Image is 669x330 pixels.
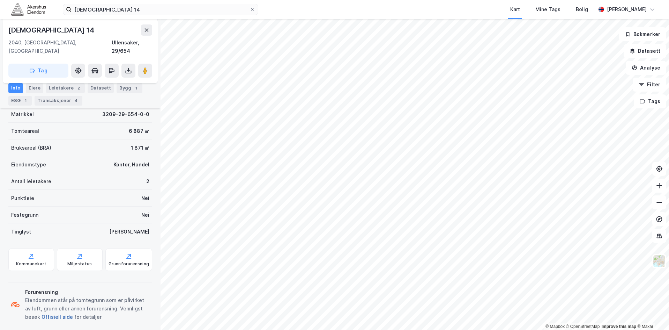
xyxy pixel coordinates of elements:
div: 3209-29-654-0-0 [102,110,149,119]
div: Datasett [88,83,114,93]
button: Bokmerker [619,27,666,41]
a: OpenStreetMap [566,324,600,329]
div: 6 887 ㎡ [129,127,149,135]
div: Forurensning [25,288,149,296]
button: Tag [8,64,68,78]
a: Mapbox [545,324,565,329]
div: Bruksareal (BRA) [11,144,51,152]
a: Improve this map [602,324,636,329]
div: Eiendommen står på tomtegrunn som er påvirket av luft, grunn eller annen forurensning. Vennligst ... [25,296,149,321]
div: Kontrollprogram for chat [634,296,669,330]
button: Datasett [624,44,666,58]
div: Festegrunn [11,211,38,219]
div: ESG [8,96,32,106]
img: Z [653,254,666,268]
div: Transaksjoner [35,96,82,106]
div: Kart [510,5,520,14]
div: 1 871 ㎡ [131,144,149,152]
div: Punktleie [11,194,34,202]
div: Nei [141,211,149,219]
div: 2040, [GEOGRAPHIC_DATA], [GEOGRAPHIC_DATA] [8,38,112,55]
div: Ullensaker, 29/654 [112,38,152,55]
div: Mine Tags [535,5,560,14]
img: akershus-eiendom-logo.9091f326c980b4bce74ccdd9f866810c.svg [11,3,46,15]
div: Leietakere [46,83,85,93]
button: Filter [633,78,666,92]
div: [PERSON_NAME] [607,5,647,14]
div: Info [8,83,23,93]
button: Analyse [626,61,666,75]
div: Nei [141,194,149,202]
div: Antall leietakere [11,177,51,186]
div: Tinglyst [11,228,31,236]
div: [PERSON_NAME] [109,228,149,236]
div: 1 [133,85,140,92]
div: Kontor, Handel [113,160,149,169]
div: Bygg [117,83,142,93]
input: Søk på adresse, matrikkel, gårdeiere, leietakere eller personer [72,4,250,15]
div: 2 [146,177,149,186]
div: Grunnforurensning [109,261,149,267]
iframe: Chat Widget [634,296,669,330]
div: [DEMOGRAPHIC_DATA] 14 [8,24,96,36]
button: Tags [634,94,666,108]
div: Kommunekart [16,261,46,267]
div: Tomteareal [11,127,39,135]
div: Miljøstatus [67,261,92,267]
div: Eiere [26,83,43,93]
div: 1 [22,97,29,104]
div: Eiendomstype [11,160,46,169]
div: Matrikkel [11,110,34,119]
div: Bolig [576,5,588,14]
div: 4 [73,97,80,104]
div: 2 [75,85,82,92]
